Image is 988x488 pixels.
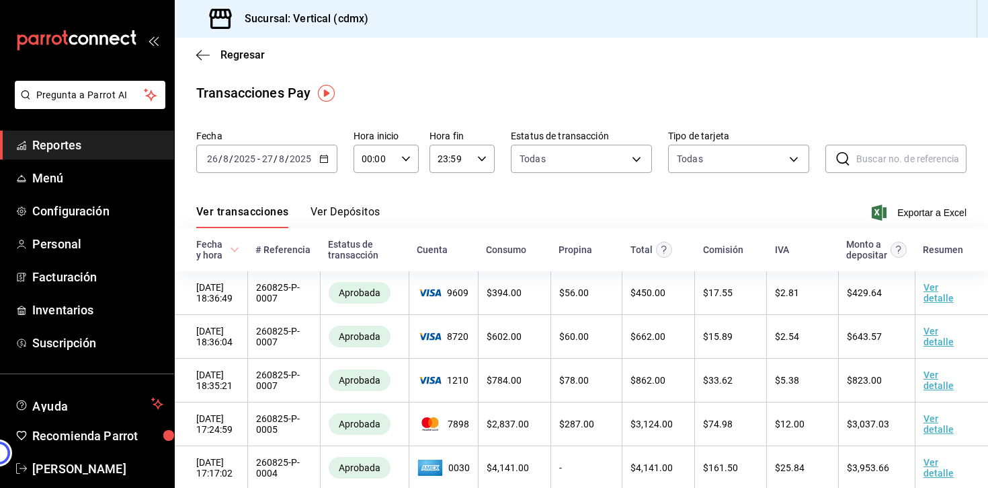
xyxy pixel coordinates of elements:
[847,287,882,298] span: $ 429.64
[32,235,163,253] span: Personal
[703,331,733,342] span: $ 15.89
[520,152,546,166] span: Todas
[329,282,390,304] div: Transacciones cobradas de manera exitosa.
[846,239,887,260] div: Monto a depositar
[630,375,665,386] span: $ 862.00
[891,242,907,258] svg: Este es el monto resultante del total pagado menos comisión e IVA. Esta será la parte que se depo...
[333,331,386,342] span: Aprobada
[218,153,222,164] span: /
[417,287,470,298] span: 9609
[274,153,278,164] span: /
[261,153,274,164] input: --
[329,413,390,435] div: Transacciones cobradas de manera exitosa.
[333,462,386,473] span: Aprobada
[487,375,522,386] span: $ 784.00
[487,419,529,429] span: $ 2,837.00
[668,131,809,141] label: Tipo de tarjeta
[175,359,247,403] td: [DATE] 18:35:21
[417,331,470,342] span: 8720
[196,239,227,260] div: Fecha y hora
[630,331,665,342] span: $ 662.00
[775,287,799,298] span: $ 2.81
[32,334,163,352] span: Suscripción
[559,287,589,298] span: $ 56.00
[285,153,289,164] span: /
[703,244,743,255] div: Comisión
[630,287,665,298] span: $ 450.00
[220,48,265,61] span: Regresar
[333,287,386,298] span: Aprobada
[923,457,954,479] a: Ver detalle
[32,202,163,220] span: Configuración
[333,419,386,429] span: Aprobada
[9,98,165,112] a: Pregunta a Parrot AI
[329,326,390,347] div: Transacciones cobradas de manera exitosa.
[196,205,289,228] button: Ver transacciones
[196,83,311,103] div: Transacciones Pay
[311,205,380,228] button: Ver Depósitos
[559,419,594,429] span: $ 287.00
[923,326,954,347] a: Ver detalle
[222,153,229,164] input: --
[206,153,218,164] input: --
[32,136,163,154] span: Reportes
[486,244,526,255] div: Consumo
[559,244,592,255] div: Propina
[429,131,495,141] label: Hora fin
[32,396,146,412] span: Ayuda
[255,244,311,255] div: # Referencia
[278,153,285,164] input: --
[656,242,672,258] svg: Este monto equivale al total pagado por el comensal antes de aplicar Comisión e IVA.
[175,315,247,359] td: [DATE] 18:36:04
[630,462,673,473] span: $ 4,141.00
[874,205,966,221] button: Exportar a Excel
[630,244,653,255] div: Total
[328,239,401,260] div: Estatus de transacción
[775,462,805,473] span: $ 25.84
[229,153,233,164] span: /
[559,375,589,386] span: $ 78.00
[775,331,799,342] span: $ 2.54
[511,131,652,141] label: Estatus de transacción
[417,457,470,479] span: 0030
[487,462,529,473] span: $ 4,141.00
[329,370,390,391] div: Transacciones cobradas de manera exitosa.
[247,403,320,446] td: 260825-P-0005
[247,271,320,315] td: 260825-P-0007
[15,81,165,109] button: Pregunta a Parrot AI
[234,11,368,27] h3: Sucursal: Vertical (cdmx)
[703,462,738,473] span: $ 161.50
[847,419,889,429] span: $ 3,037.03
[923,282,954,304] a: Ver detalle
[32,460,163,478] span: [PERSON_NAME]
[923,413,954,435] a: Ver detalle
[703,419,733,429] span: $ 74.98
[847,331,882,342] span: $ 643.57
[148,35,159,46] button: open_drawer_menu
[417,244,448,255] div: Cuenta
[196,239,239,260] span: Fecha y hora
[289,153,312,164] input: ----
[333,375,386,386] span: Aprobada
[856,145,966,172] input: Buscar no. de referencia
[247,359,320,403] td: 260825-P-0007
[775,419,805,429] span: $ 12.00
[417,375,470,386] span: 1210
[559,331,589,342] span: $ 60.00
[703,287,733,298] span: $ 17.55
[257,153,260,164] span: -
[354,131,419,141] label: Hora inicio
[175,271,247,315] td: [DATE] 18:36:49
[923,370,954,391] a: Ver detalle
[630,419,673,429] span: $ 3,124.00
[32,169,163,187] span: Menú
[318,85,335,102] img: Tooltip marker
[32,427,163,445] span: Recomienda Parrot
[923,244,963,255] div: Resumen
[32,301,163,319] span: Inventarios
[775,375,799,386] span: $ 5.38
[703,375,733,386] span: $ 33.62
[247,315,320,359] td: 260825-P-0007
[32,268,163,286] span: Facturación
